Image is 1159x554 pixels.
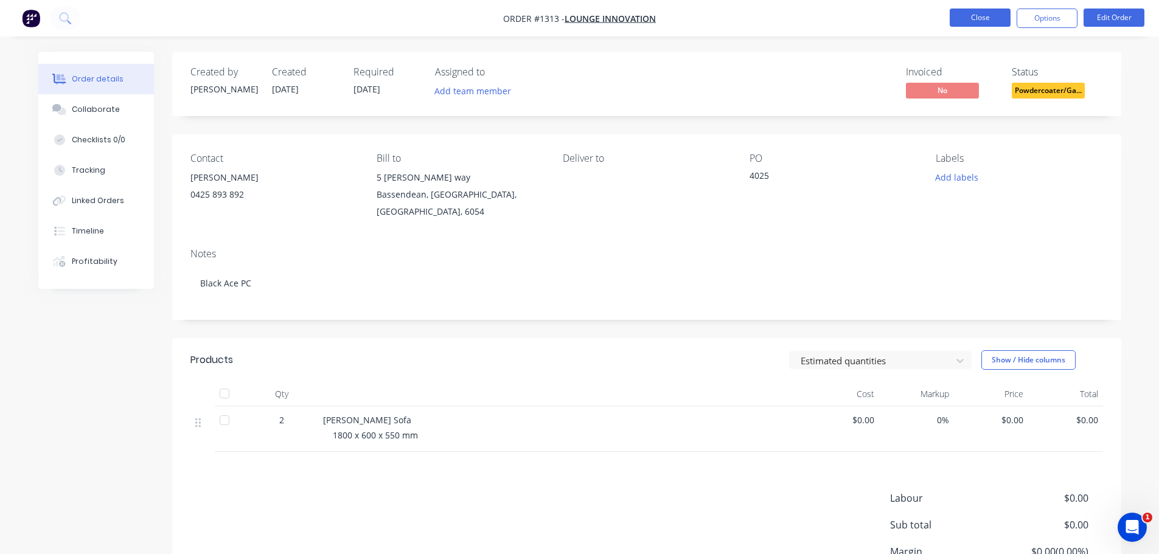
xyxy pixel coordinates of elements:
[353,83,380,95] span: [DATE]
[377,153,543,164] div: Bill to
[72,74,124,85] div: Order details
[279,414,284,426] span: 2
[38,64,154,94] button: Order details
[72,104,120,115] div: Collaborate
[190,169,357,186] div: [PERSON_NAME]
[38,155,154,185] button: Tracking
[950,9,1011,27] button: Close
[190,153,357,164] div: Contact
[890,491,998,505] span: Labour
[954,382,1029,406] div: Price
[38,185,154,216] button: Linked Orders
[750,153,916,164] div: PO
[190,83,257,95] div: [PERSON_NAME]
[750,169,902,186] div: 4025
[377,169,543,186] div: 5 [PERSON_NAME] way
[38,216,154,246] button: Timeline
[565,13,656,24] a: Lounge Innovation
[879,382,954,406] div: Markup
[884,414,949,426] span: 0%
[1012,83,1085,98] span: Powdercoater/Ga...
[1033,414,1098,426] span: $0.00
[435,66,557,78] div: Assigned to
[998,491,1088,505] span: $0.00
[377,169,543,220] div: 5 [PERSON_NAME] wayBassendean, [GEOGRAPHIC_DATA], [GEOGRAPHIC_DATA], 6054
[72,256,117,267] div: Profitability
[1012,66,1103,78] div: Status
[810,414,875,426] span: $0.00
[72,134,125,145] div: Checklists 0/0
[190,169,357,208] div: [PERSON_NAME]0425 893 892
[805,382,880,406] div: Cost
[272,66,339,78] div: Created
[936,153,1102,164] div: Labels
[190,248,1103,260] div: Notes
[428,83,517,99] button: Add team member
[981,350,1076,370] button: Show / Hide columns
[1028,382,1103,406] div: Total
[959,414,1024,426] span: $0.00
[272,83,299,95] span: [DATE]
[190,353,233,367] div: Products
[72,165,105,176] div: Tracking
[563,153,729,164] div: Deliver to
[353,66,420,78] div: Required
[906,66,997,78] div: Invoiced
[22,9,40,27] img: Factory
[245,382,318,406] div: Qty
[190,186,357,203] div: 0425 893 892
[38,125,154,155] button: Checklists 0/0
[1143,513,1152,522] span: 1
[998,518,1088,532] span: $0.00
[435,83,518,99] button: Add team member
[333,429,418,441] span: 1800 x 600 x 550 mm
[190,265,1103,302] div: Black Ace PC
[1118,513,1147,542] iframe: Intercom live chat
[890,518,998,532] span: Sub total
[190,66,257,78] div: Created by
[72,226,104,237] div: Timeline
[906,83,979,98] span: No
[323,414,411,426] span: [PERSON_NAME] Sofa
[1084,9,1144,27] button: Edit Order
[38,94,154,125] button: Collaborate
[377,186,543,220] div: Bassendean, [GEOGRAPHIC_DATA], [GEOGRAPHIC_DATA], 6054
[503,13,565,24] span: Order #1313 -
[1012,83,1085,101] button: Powdercoater/Ga...
[1017,9,1077,28] button: Options
[929,169,985,185] button: Add labels
[38,246,154,277] button: Profitability
[72,195,124,206] div: Linked Orders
